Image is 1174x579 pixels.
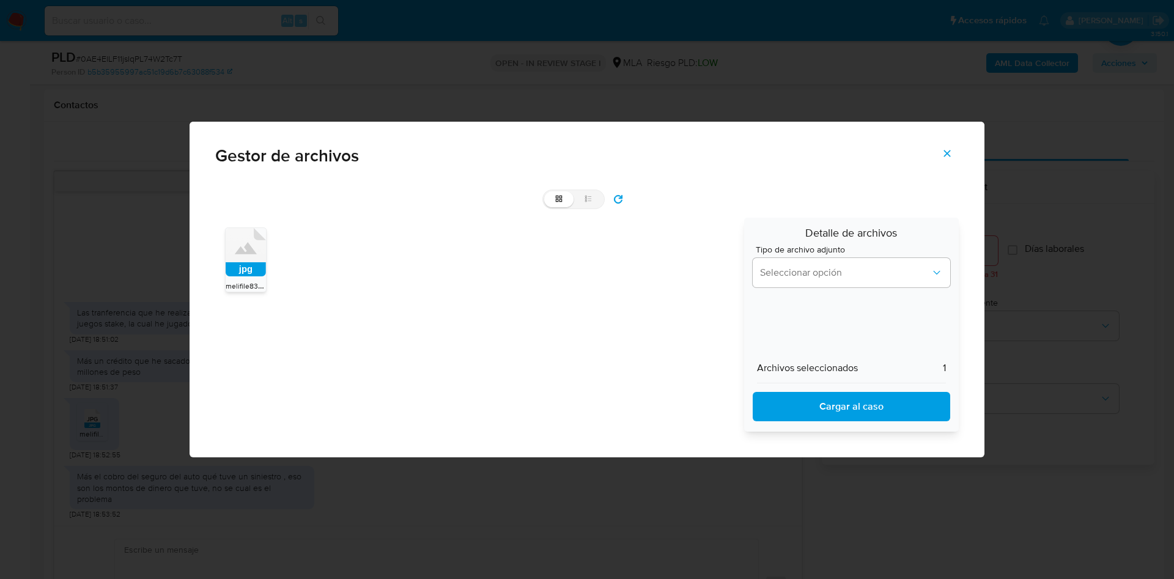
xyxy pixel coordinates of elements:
[605,190,632,209] button: refresh
[943,362,946,374] span: 1
[756,245,953,254] span: Tipo de archivo adjunto
[769,393,934,420] span: Cargar al caso
[226,279,333,292] span: melifile8347154104260241131.jpg
[753,392,950,421] button: Descargar
[760,267,931,279] span: Seleccionar opción
[926,139,969,168] button: Cerrar
[757,362,858,374] span: Archivos seleccionados
[753,258,950,287] button: document types
[753,226,950,245] span: Detalle de archivos
[215,147,959,164] span: Gestor de archivos
[225,227,267,292] div: jpgmelifile8347154104260241131.jpg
